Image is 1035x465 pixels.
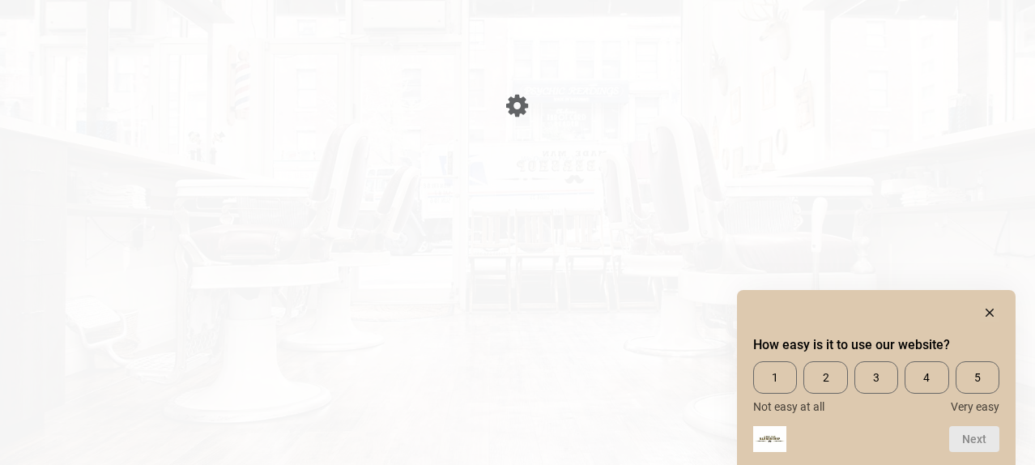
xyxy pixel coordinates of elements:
[753,303,999,452] div: How easy is it to use our website? Select an option from 1 to 5, with 1 being Not easy at all and...
[753,400,824,413] span: Not easy at all
[905,361,948,394] span: 4
[854,361,898,394] span: 3
[980,303,999,322] button: Hide survey
[951,400,999,413] span: Very easy
[803,361,847,394] span: 2
[956,361,999,394] span: 5
[753,361,999,413] div: How easy is it to use our website? Select an option from 1 to 5, with 1 being Not easy at all and...
[949,426,999,452] button: Next question
[753,335,999,355] h2: How easy is it to use our website? Select an option from 1 to 5, with 1 being Not easy at all and...
[753,361,797,394] span: 1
